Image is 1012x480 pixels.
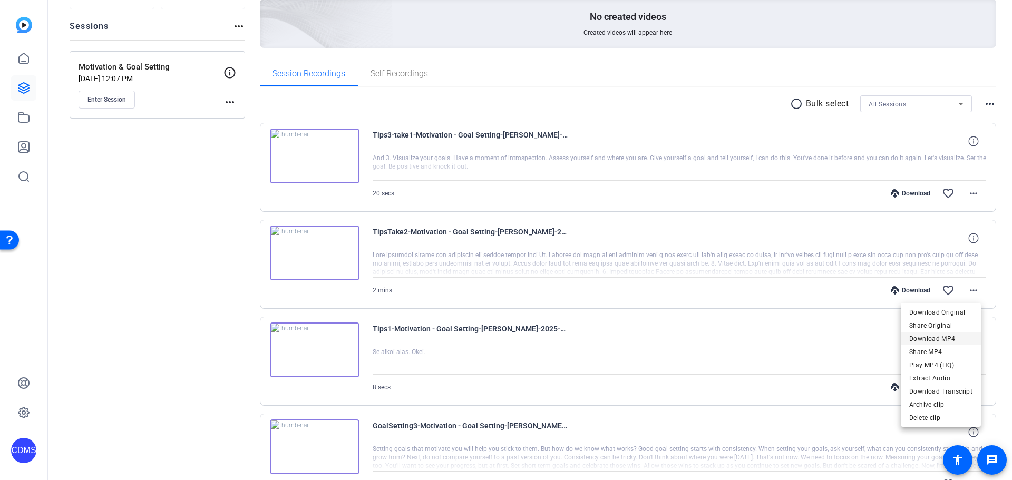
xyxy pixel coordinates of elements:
[909,332,972,345] span: Download MP4
[909,372,972,385] span: Extract Audio
[909,385,972,398] span: Download Transcript
[909,412,972,424] span: Delete clip
[909,346,972,358] span: Share MP4
[909,319,972,332] span: Share Original
[909,306,972,319] span: Download Original
[909,398,972,411] span: Archive clip
[909,359,972,371] span: Play MP4 (HQ)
